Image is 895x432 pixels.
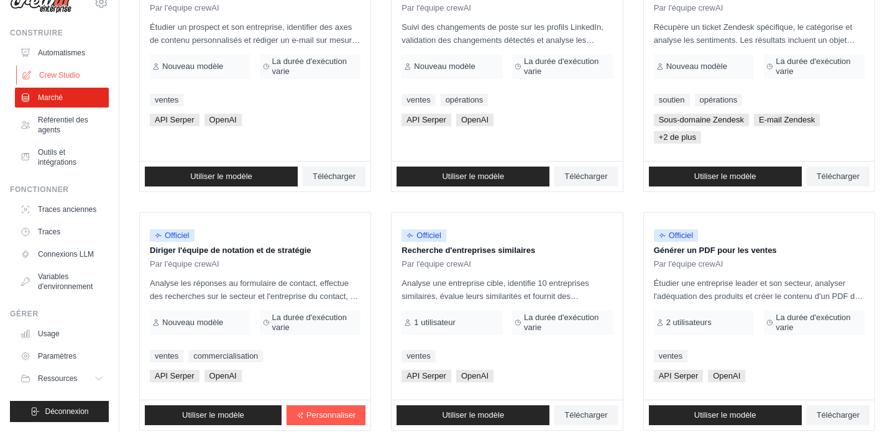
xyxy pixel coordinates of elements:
font: +2 de plus [659,132,696,142]
font: ventes [155,95,178,104]
a: Automatismes [15,43,109,63]
a: opérations [695,94,743,106]
font: Déconnexion [45,407,88,416]
font: API Serper [155,115,195,124]
a: Utiliser le modèle [649,167,802,186]
font: OpenAI [713,371,740,380]
font: Référentiel des agents [38,116,88,134]
a: Télécharger [554,167,617,186]
font: ventes [406,95,430,104]
button: Déconnexion [10,401,109,422]
font: Utiliser le modèle [190,172,252,181]
font: Utiliser le modèle [442,172,504,181]
font: Marché [38,93,63,102]
font: ventes [406,351,430,361]
font: La durée d'exécution varie [524,57,599,76]
font: Gérer [10,310,39,318]
a: Utiliser le modèle [397,405,549,425]
a: Traces anciennes [15,200,109,219]
font: Par l'équipe crewAI [150,259,219,269]
font: opérations [700,95,738,104]
font: Traces [38,227,60,236]
font: Construire [10,29,63,37]
a: commercialisation [188,350,263,362]
font: Par l'équipe crewAI [150,3,219,12]
font: OpenAI [461,115,489,124]
font: Outils et intégrations [38,148,76,167]
font: OpenAI [209,115,237,124]
font: Télécharger [817,410,860,420]
font: La durée d'exécution varie [776,313,850,332]
a: Connexions LLM [15,244,109,264]
font: API Serper [659,371,699,380]
font: soutien [659,95,685,104]
font: Nouveau modèle [162,318,223,327]
font: Télécharger [313,172,356,181]
font: Par l'équipe crewAI [402,259,471,269]
a: Marché [15,88,109,108]
font: API Serper [406,371,446,380]
font: 2 utilisateurs [666,318,712,327]
a: ventes [654,350,687,362]
font: Télécharger [564,172,607,181]
a: Télécharger [303,167,365,186]
font: Utiliser le modèle [694,172,756,181]
font: Traces anciennes [38,205,96,214]
font: Officiel [669,231,694,240]
font: La durée d'exécution varie [776,57,850,76]
font: Variables d'environnement [38,272,93,291]
a: opérations [441,94,489,106]
a: Télécharger [554,405,617,425]
a: Paramètres [15,346,109,366]
font: La durée d'exécution varie [272,313,347,332]
a: Télécharger [807,167,870,186]
font: Usage [38,329,60,338]
font: Nouveau modèle [666,62,727,71]
font: Par l'équipe crewAI [654,259,723,269]
font: Télécharger [564,410,607,420]
font: Ressources [38,374,77,383]
font: Télécharger [817,172,860,181]
font: OpenAI [209,371,237,380]
font: Fonctionner [10,185,69,194]
font: Récupère un ticket Zendesk spécifique, le catégorise et analyse les sentiments. Les résultats inc... [654,22,858,85]
font: Officiel [416,231,441,240]
font: La durée d'exécution varie [272,57,347,76]
font: Par l'équipe crewAI [654,3,723,12]
font: Générer un PDF pour les ventes [654,246,777,255]
a: Utiliser le modèle [145,405,282,425]
font: Utiliser le modèle [182,410,244,420]
font: Utiliser le modèle [442,410,504,420]
a: Référentiel des agents [15,110,109,140]
font: ventes [659,351,682,361]
a: ventes [402,94,435,106]
font: Nouveau modèle [414,62,475,71]
font: commercialisation [193,351,258,361]
font: Par l'équipe crewAI [402,3,471,12]
font: Étudier une entreprise leader et son secteur, analyser l'adéquation des produits et créer le cont... [654,278,863,341]
font: Recherche d'entreprises similaires [402,246,535,255]
a: Variables d'environnement [15,267,109,296]
a: soutien [654,94,690,106]
a: ventes [150,94,183,106]
a: Télécharger [807,405,870,425]
font: Officiel [165,231,190,240]
font: E-mail Zendesk [759,115,815,124]
font: Utiliser le modèle [694,410,756,420]
font: opérations [446,95,484,104]
a: Usage [15,324,109,344]
font: 1 utilisateur [414,318,455,327]
font: Nouveau modèle [162,62,223,71]
a: Traces [15,222,109,242]
font: ventes [155,351,178,361]
font: Connexions LLM [38,250,94,259]
a: Utiliser le modèle [145,167,298,186]
font: Crew Studio [39,71,80,80]
font: Personnaliser [306,410,356,420]
font: Sous-domaine Zendesk [659,115,744,124]
font: Étudier un prospect et son entreprise, identifier des axes de contenu personnalisés et rédiger un... [150,22,360,98]
a: Outils et intégrations [15,142,109,172]
font: API Serper [406,115,446,124]
font: API Serper [155,371,195,380]
font: Paramètres [38,352,76,361]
